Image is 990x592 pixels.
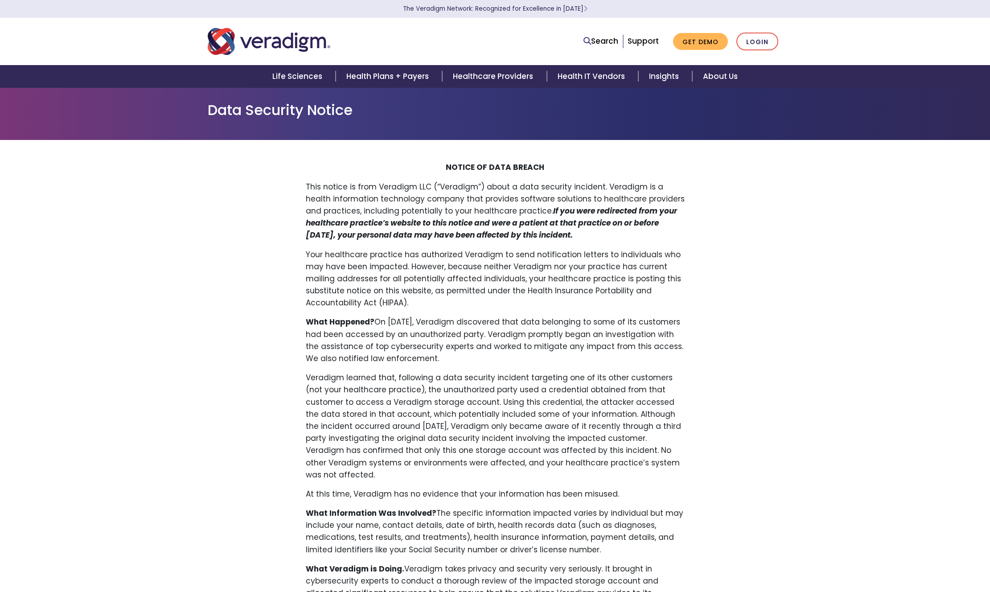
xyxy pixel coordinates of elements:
[306,563,404,574] strong: What Veradigm is Doing.
[306,488,685,500] p: At this time, Veradigm has no evidence that your information has been misused.
[736,33,778,51] a: Login
[306,372,685,481] p: Veradigm learned that, following a data security incident targeting one of its other customers (n...
[336,65,442,88] a: Health Plans + Payers
[306,508,436,518] strong: What Information Was Involved?
[208,27,330,56] img: Veradigm logo
[306,181,685,242] p: This notice is from Veradigm LLC (“Veradigm”) about a data security incident. Veradigm is a healt...
[403,4,587,13] a: The Veradigm Network: Recognized for Excellence in [DATE]Learn More
[306,316,685,365] p: On [DATE], Veradigm discovered that data belonging to some of its customers had been accessed by ...
[306,507,685,556] p: The specific information impacted varies by individual but may include your name, contact details...
[442,65,546,88] a: Healthcare Providers
[547,65,638,88] a: Health IT Vendors
[673,33,728,50] a: Get Demo
[306,249,685,309] p: Your healthcare practice has authorized Veradigm to send notification letters to individuals who ...
[583,4,587,13] span: Learn More
[583,35,618,47] a: Search
[306,317,374,327] strong: What Happened?
[208,102,783,119] h1: Data Security Notice
[306,206,677,240] strong: If you were redirected from your healthcare practice’s website to this notice and were a patient ...
[638,65,692,88] a: Insights
[692,65,748,88] a: About Us
[446,162,544,173] strong: NOTICE OF DATA BREACH
[262,65,336,88] a: Life Sciences
[628,36,659,46] a: Support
